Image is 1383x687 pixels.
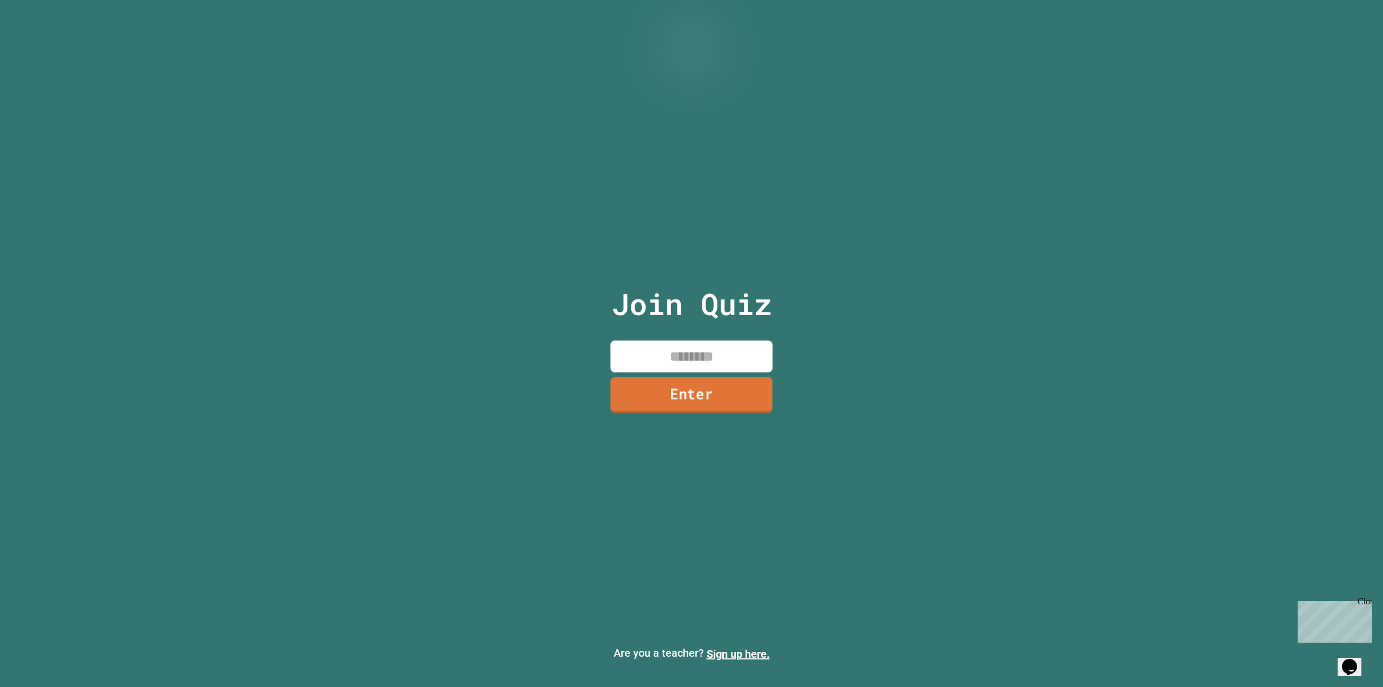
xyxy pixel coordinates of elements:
[670,16,713,71] img: Logo.svg
[612,282,772,326] p: Join Quiz
[610,377,773,412] a: Enter
[1293,597,1372,643] iframe: chat widget
[707,648,770,661] a: Sign up here.
[1338,644,1372,676] iframe: chat widget
[9,645,1374,662] p: Are you a teacher?
[4,4,75,69] div: Chat with us now!Close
